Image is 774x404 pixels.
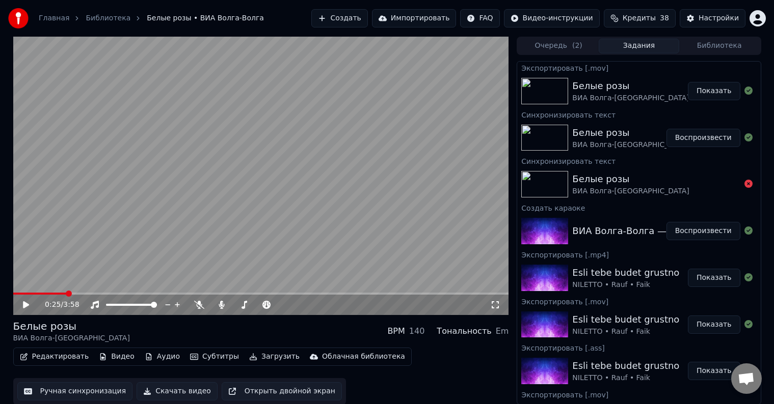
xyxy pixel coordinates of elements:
button: Видео-инструкции [504,9,600,27]
div: NILETTO • Rauf • Faik [572,327,679,337]
div: Тональность [437,325,491,337]
button: Показать [688,82,740,100]
span: 38 [660,13,669,23]
a: Главная [39,13,69,23]
div: Экспортировать [.mov] [517,295,760,307]
div: ВИА Волга-[GEOGRAPHIC_DATA] [13,333,130,343]
div: Создать караоке [517,201,760,214]
button: Редактировать [16,350,93,364]
div: Белые розы [13,319,130,333]
button: Воспроизвести [666,129,740,147]
div: Esli tebe budet grustno [572,266,679,280]
div: Экспортировать [.mov] [517,388,760,400]
button: Библиотека [679,39,760,53]
a: Библиотека [86,13,130,23]
div: Синхронизировать текст [517,155,760,167]
div: 140 [409,325,425,337]
button: Воспроизвести [666,222,740,240]
button: Показать [688,362,740,380]
button: Настройки [680,9,745,27]
div: Esli tebe budet grustno [572,359,679,373]
button: Очередь [518,39,599,53]
button: Показать [688,269,740,287]
div: Экспортировать [.ass] [517,341,760,354]
div: Настройки [699,13,739,23]
button: Создать [311,9,367,27]
div: BPM [387,325,405,337]
div: Белые розы [572,172,689,186]
span: Белые розы • ВИА Волга-Волга [147,13,264,23]
div: ВИА Волга-[GEOGRAPHIC_DATA] [572,186,689,196]
nav: breadcrumb [39,13,264,23]
div: Esli tebe budet grustno [572,312,679,327]
img: youka [8,8,29,28]
div: Открытый чат [731,363,762,394]
button: Ручная синхронизация [17,382,133,400]
span: 0:25 [45,300,61,310]
button: Загрузить [245,350,304,364]
div: ВИА Волга-[GEOGRAPHIC_DATA] [572,93,689,103]
button: Задания [599,39,679,53]
button: Скачать видео [137,382,218,400]
button: Аудио [141,350,184,364]
span: Кредиты [623,13,656,23]
button: Кредиты38 [604,9,676,27]
span: 3:58 [63,300,79,310]
div: Белые розы [572,79,689,93]
div: Em [496,325,509,337]
div: Экспортировать [.mov] [517,62,760,74]
div: Облачная библиотека [322,352,405,362]
div: NILETTO • Rauf • Faik [572,280,679,290]
div: Экспортировать [.mp4] [517,248,760,261]
button: Импортировать [372,9,457,27]
button: Показать [688,315,740,334]
div: ВИА Волга-[GEOGRAPHIC_DATA] [572,140,689,150]
button: Субтитры [186,350,243,364]
div: Белые розы [572,126,689,140]
div: Синхронизировать текст [517,108,760,121]
div: NILETTO • Rauf • Faik [572,373,679,383]
span: ( 2 ) [572,41,582,51]
button: Видео [95,350,139,364]
button: Открыть двойной экран [222,382,342,400]
div: ВИА Волга-Волга — Белые розы [572,224,727,238]
button: FAQ [460,9,499,27]
div: / [45,300,69,310]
